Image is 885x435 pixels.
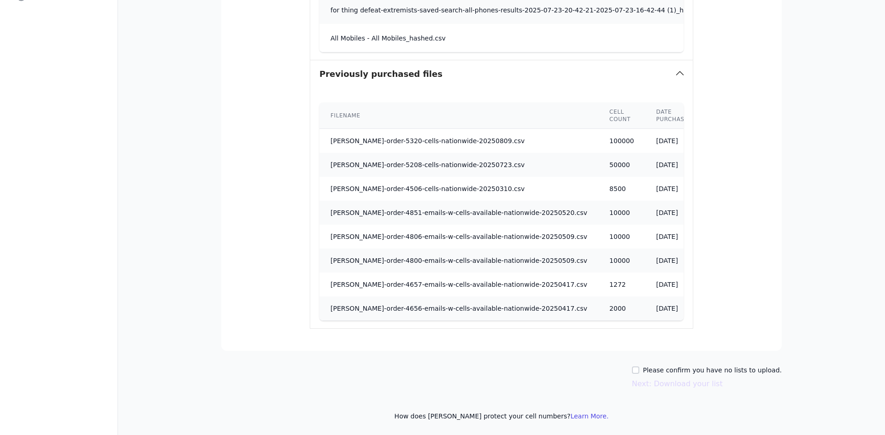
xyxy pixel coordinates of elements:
[319,225,598,249] td: [PERSON_NAME]-order-4806-emails-w-cells-available-nationwide-20250509.csv
[319,296,598,320] td: [PERSON_NAME]-order-4656-emails-w-cells-available-nationwide-20250417.csv
[310,60,693,88] button: Previously purchased files
[645,103,704,129] th: Date purchased
[319,201,598,225] td: [PERSON_NAME]-order-4851-emails-w-cells-available-nationwide-20250520.csv
[319,177,598,201] td: [PERSON_NAME]-order-4506-cells-nationwide-20250310.csv
[645,201,704,225] td: [DATE]
[598,177,645,201] td: 8500
[319,273,598,296] td: [PERSON_NAME]-order-4657-emails-w-cells-available-nationwide-20250417.csv
[598,273,645,296] td: 1272
[598,129,645,153] td: 100000
[645,153,704,177] td: [DATE]
[319,153,598,177] td: [PERSON_NAME]-order-5208-cells-nationwide-20250723.csv
[645,129,704,153] td: [DATE]
[632,378,723,389] button: Next: Download your list
[645,177,704,201] td: [DATE]
[598,201,645,225] td: 10000
[319,24,727,52] td: All Mobiles - All Mobiles_hashed.csv
[319,129,598,153] td: [PERSON_NAME]-order-5320-cells-nationwide-20250809.csv
[319,103,598,129] th: Filename
[598,103,645,129] th: Cell count
[645,273,704,296] td: [DATE]
[221,412,782,421] p: How does [PERSON_NAME] protect your cell numbers?
[645,249,704,273] td: [DATE]
[598,225,645,249] td: 10000
[643,365,782,375] label: Please confirm you have no lists to upload.
[319,68,442,81] h3: Previously purchased files
[598,249,645,273] td: 10000
[598,153,645,177] td: 50000
[319,249,598,273] td: [PERSON_NAME]-order-4800-emails-w-cells-available-nationwide-20250509.csv
[645,296,704,320] td: [DATE]
[598,296,645,320] td: 2000
[571,412,609,421] button: Learn More.
[645,225,704,249] td: [DATE]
